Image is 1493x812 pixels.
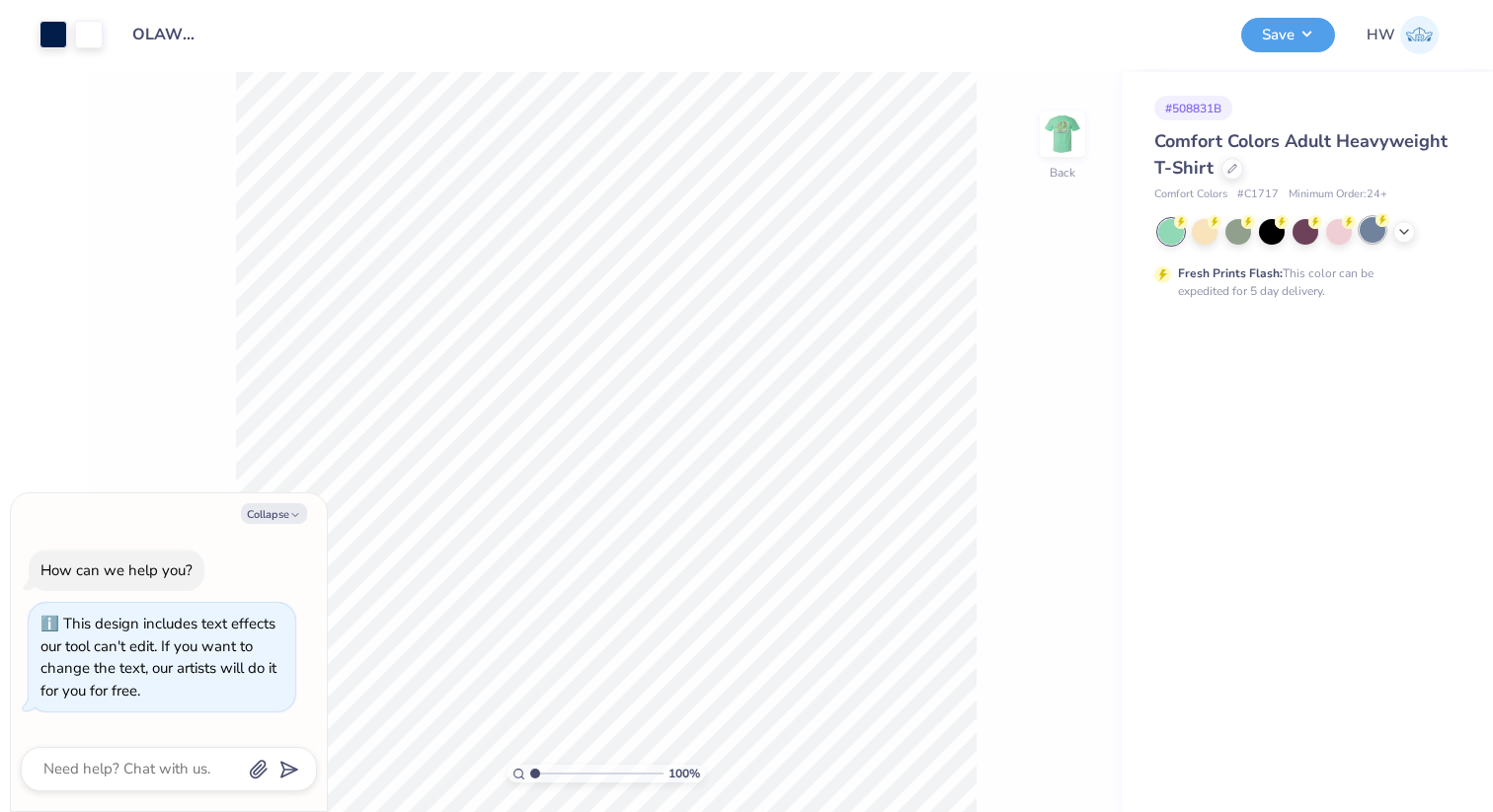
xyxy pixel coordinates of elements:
[1154,186,1227,203] span: Comfort Colors
[1178,264,1421,300] div: This color can be expedited for 5 day delivery.
[118,15,214,54] input: Untitled Design
[1289,186,1387,203] span: Minimum Order: 24 +
[1154,96,1232,120] div: # 508831B
[241,503,307,524] button: Collapse
[1367,24,1395,46] span: HW
[1241,18,1335,52] button: Save
[40,560,193,580] div: How can we help you?
[1050,164,1075,182] div: Back
[1154,129,1448,180] span: Comfort Colors Adult Heavyweight T-Shirt
[668,765,700,782] span: 100 %
[1043,114,1082,154] img: Back
[1178,265,1283,281] strong: Fresh Prints Flash:
[40,614,276,701] div: This design includes text effects our tool can't edit. If you want to change the text, our artist...
[1367,16,1439,54] a: HW
[1237,186,1279,203] span: # C1717
[1400,16,1439,54] img: Hannah Wang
